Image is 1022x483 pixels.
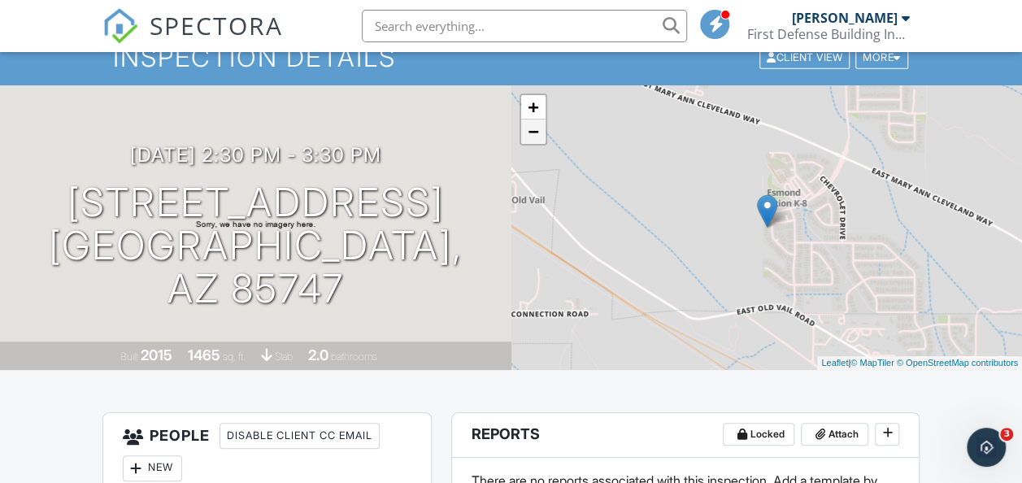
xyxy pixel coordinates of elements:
h1: [STREET_ADDRESS] [GEOGRAPHIC_DATA], AZ 85747 [26,181,485,310]
a: © OpenStreetMap contributors [897,358,1018,368]
iframe: Intercom live chat [967,428,1006,467]
div: New [123,455,182,481]
a: Client View [758,50,854,63]
a: © MapTiler [850,358,894,368]
h1: Inspection Details [113,43,910,72]
a: Zoom in [521,95,546,120]
div: More [855,47,908,69]
div: [PERSON_NAME] [791,10,897,26]
div: 1465 [188,346,220,363]
span: SPECTORA [150,8,283,42]
a: Zoom out [521,120,546,144]
img: The Best Home Inspection Software - Spectora [102,8,138,44]
div: 2.0 [308,346,328,363]
div: 2015 [141,346,172,363]
span: 3 [1000,428,1013,441]
a: Leaflet [821,358,848,368]
div: Disable Client CC Email [220,423,380,449]
div: First Defense Building Inspection [746,26,909,42]
span: bathrooms [331,350,377,363]
span: slab [275,350,293,363]
a: SPECTORA [102,22,283,56]
input: Search everything... [362,10,687,42]
span: sq. ft. [223,350,246,363]
span: Built [120,350,138,363]
h3: [DATE] 2:30 pm - 3:30 pm [130,144,381,166]
div: | [817,356,1022,370]
div: Client View [759,47,850,69]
